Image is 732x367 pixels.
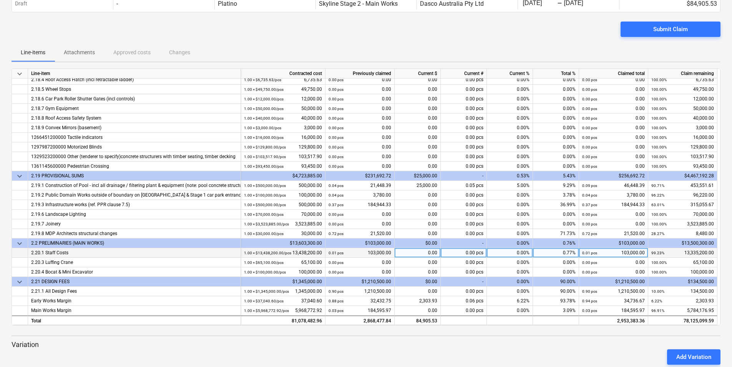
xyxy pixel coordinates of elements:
small: 0.00 pcs [582,135,597,140]
div: $13,500,300.00 [648,239,717,248]
small: 1.00 × $50,000.00 / pcs [244,107,284,111]
small: 0.37 pcs [329,203,344,207]
small: 0.00 pcs [329,78,344,82]
small: 1.00 × $40,000.00 / pcs [244,116,284,120]
small: 0.00 pcs [582,116,597,120]
small: 100.00% [651,126,667,130]
div: 0.00% [487,200,533,210]
div: 0.00 pcs [441,190,487,200]
div: Total % [533,69,579,78]
small: 0.00 pcs [582,155,597,159]
div: Claimed total [579,69,648,78]
div: 0.00 pcs [441,123,487,133]
small: 0.00 pcs [329,145,344,149]
small: 1.00 × $103,517.90 / pcs [244,155,286,159]
div: 0.00% [487,152,533,162]
small: 28.27% [651,232,664,236]
div: 0.00% [533,142,579,152]
div: 2.2 PRELIMINARIES (MAIN WORKS) [31,239,237,248]
div: 0.00 [582,85,645,94]
div: 0.00 pcs [441,113,487,123]
small: 0.00 pcs [582,222,597,226]
div: 2.20.1 Staff Costs [31,248,237,258]
small: 1.00 × $12,000.00 / pcs [244,97,284,101]
div: 0.00 [395,287,441,296]
div: 0.00 [329,152,391,162]
div: 3,780.00 [329,190,391,200]
div: Current # [441,69,487,78]
small: 0.00 pcs [582,87,597,92]
div: 16,000.00 [651,133,714,142]
div: 2,303.93 [395,296,441,306]
div: 2.18.5 Wheel Stops [31,85,237,94]
small: 1.00 × $16,000.00 / pcs [244,135,284,140]
div: 184,944.33 [582,200,645,210]
small: 0.00 pcs [582,145,597,149]
div: 0.00 [329,162,391,171]
div: 0.00 pcs [441,248,487,258]
button: Submit Claim [621,22,720,37]
div: $256,692.72 [579,171,648,181]
small: 100.00% [651,78,667,82]
div: 0.00 [395,162,441,171]
div: 6.22% [487,296,533,306]
small: 0.00 pcs [329,107,344,111]
div: 0.00% [533,123,579,133]
div: 0.00% [487,104,533,113]
div: 0.00 [395,75,441,85]
div: 0.00% [487,210,533,219]
div: 12,000.00 [651,94,714,104]
small: 96.22% [651,193,664,197]
div: 2.18.4 Roof Access Hatch (incl retractable ladder) [31,75,237,85]
div: 3,000.00 [244,123,322,133]
div: 2.19.3 Infrastructure works (ref. PPR clause 7.5) [31,200,237,210]
div: Contracted cost [241,69,325,78]
small: 100.00% [651,107,667,111]
div: 0.00 [395,94,441,104]
div: 0.00 [582,210,645,219]
div: $4,467,192.28 [648,171,717,181]
span: keyboard_arrow_down [15,277,24,287]
div: 0.00% [533,152,579,162]
div: 0.00 [395,123,441,133]
small: 0.00 pcs [582,126,597,130]
small: 0.00 pcs [329,126,344,130]
div: 0.00 [395,113,441,123]
div: 13,438,200.00 [244,248,322,258]
div: 0.00 [582,152,645,162]
small: 0.00 pcs [582,212,597,217]
div: Submit Claim [653,24,688,34]
div: 2.19.7 Joinery [31,219,237,229]
div: 93.78% [533,296,579,306]
div: 2,953,383.36 [579,315,648,325]
div: 0.00 [395,229,441,239]
div: 0.00 [395,142,441,152]
div: 500,000.00 [244,200,322,210]
small: 0.00 pcs [329,97,344,101]
div: 103,000.00 [329,248,391,258]
div: 9.29% [533,181,579,190]
div: 40,000.00 [244,113,322,123]
div: 70,000.00 [244,210,322,219]
small: 0.00 pcs [329,155,344,159]
small: 0.00 pcs [329,164,344,168]
div: 21,520.00 [329,229,391,239]
div: 0.00 [329,258,391,267]
small: 100.00% [651,97,667,101]
div: 100,000.00 [244,190,322,200]
div: 50,000.00 [244,104,322,113]
div: $13,603,300.00 [241,239,325,248]
div: 12,000.00 [244,94,322,104]
small: 90.71% [651,183,664,188]
small: 0.00 pcs [582,107,597,111]
div: 0.00% [487,219,533,229]
small: 0.00 pcs [582,97,597,101]
small: 1.00 × $30,000.00 / pcs [244,232,284,236]
small: 100.00% [651,116,667,120]
div: Line-item [28,69,241,78]
div: Previously claimed [325,69,395,78]
div: 0.00 [395,210,441,219]
div: 1297987200000 Motorized Blinds [31,142,237,152]
div: 13,335,200.00 [651,248,714,258]
div: 0.00 [329,210,391,219]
